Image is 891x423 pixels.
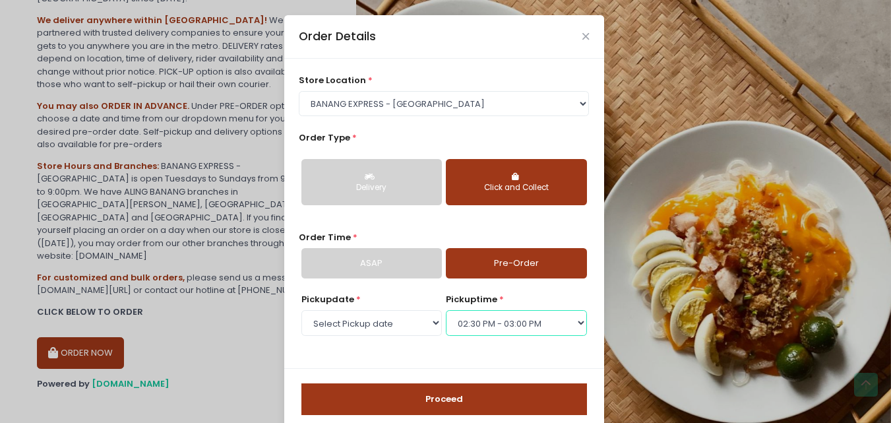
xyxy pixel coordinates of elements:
div: Delivery [311,182,433,194]
button: Close [582,33,589,40]
button: Proceed [301,383,587,415]
a: ASAP [301,248,442,278]
span: Order Time [299,231,351,244]
span: pickup time [446,293,497,306]
span: store location [299,74,366,86]
span: Order Type [299,131,350,144]
a: Pre-Order [446,248,586,278]
button: Click and Collect [446,159,586,205]
div: Click and Collect [455,182,577,194]
button: Delivery [301,159,442,205]
div: Order Details [299,28,376,45]
span: Pickup date [301,293,354,306]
